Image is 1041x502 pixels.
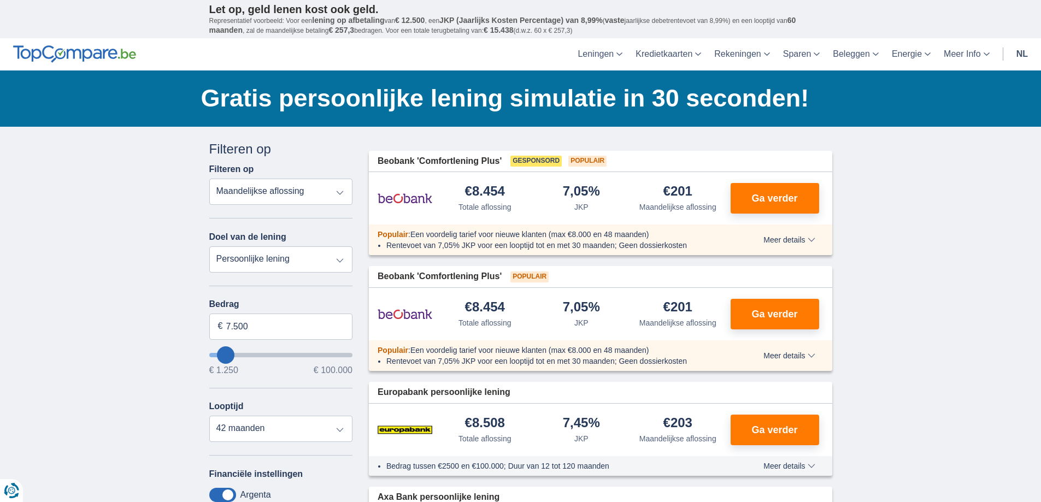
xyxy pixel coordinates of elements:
span: € 12.500 [395,16,425,25]
a: Rekeningen [708,38,776,70]
button: Meer details [755,351,823,360]
div: €203 [663,416,692,431]
span: Een voordelig tarief voor nieuwe klanten (max €8.000 en 48 maanden) [410,230,649,239]
div: €201 [663,185,692,199]
span: Beobank 'Comfortlening Plus' [378,270,502,283]
span: € 100.000 [314,366,352,375]
p: Representatief voorbeeld: Voor een van , een ( jaarlijkse debetrentevoet van 8,99%) en een loopti... [209,16,832,36]
input: wantToBorrow [209,353,353,357]
span: Europabank persoonlijke lening [378,386,510,399]
span: Gesponsord [510,156,562,167]
a: nl [1010,38,1034,70]
a: Meer Info [937,38,996,70]
div: €201 [663,300,692,315]
span: € [218,320,223,333]
div: Totale aflossing [458,202,511,212]
span: 60 maanden [209,16,796,34]
div: : [369,229,732,240]
label: Filteren op [209,164,254,174]
div: €8.454 [465,185,505,199]
label: Financiële instellingen [209,469,303,479]
li: Rentevoet van 7,05% JKP voor een looptijd tot en met 30 maanden; Geen dossierkosten [386,240,724,251]
img: product.pl.alt Beobank [378,300,432,328]
span: Populair [510,271,549,282]
span: € 257,3 [328,26,354,34]
button: Ga verder [731,299,819,329]
div: Totale aflossing [458,433,511,444]
span: Ga verder [751,309,797,319]
span: Ga verder [751,425,797,435]
div: Totale aflossing [458,317,511,328]
li: Rentevoet van 7,05% JKP voor een looptijd tot en met 30 maanden; Geen dossierkosten [386,356,724,367]
label: Doel van de lening [209,232,286,242]
img: TopCompare [13,45,136,63]
div: 7,05% [563,300,600,315]
img: product.pl.alt Europabank [378,416,432,444]
a: Energie [885,38,937,70]
li: Bedrag tussen €2500 en €100.000; Duur van 12 tot 120 maanden [386,460,724,471]
div: Maandelijkse aflossing [639,202,716,212]
span: € 1.250 [209,366,238,375]
button: Ga verder [731,183,819,214]
h1: Gratis persoonlijke lening simulatie in 30 seconden! [201,81,832,115]
div: JKP [574,317,589,328]
label: Argenta [240,490,271,500]
a: Beleggen [826,38,885,70]
span: Ga verder [751,193,797,203]
span: Een voordelig tarief voor nieuwe klanten (max €8.000 en 48 maanden) [410,346,649,355]
span: vaste [605,16,625,25]
button: Meer details [755,235,823,244]
div: €8.508 [465,416,505,431]
label: Bedrag [209,299,353,309]
span: Meer details [763,352,815,359]
span: Meer details [763,462,815,470]
button: Ga verder [731,415,819,445]
span: Meer details [763,236,815,244]
a: Leningen [571,38,629,70]
div: Maandelijkse aflossing [639,317,716,328]
span: € 15.438 [484,26,514,34]
a: Kredietkaarten [629,38,708,70]
label: Looptijd [209,401,244,411]
span: Beobank 'Comfortlening Plus' [378,155,502,168]
a: Sparen [777,38,827,70]
div: Maandelijkse aflossing [639,433,716,444]
img: product.pl.alt Beobank [378,185,432,212]
button: Meer details [755,462,823,470]
span: Populair [378,230,408,239]
span: lening op afbetaling [312,16,384,25]
div: 7,05% [563,185,600,199]
div: : [369,345,732,356]
span: JKP (Jaarlijks Kosten Percentage) van 8,99% [439,16,603,25]
p: Let op, geld lenen kost ook geld. [209,3,832,16]
div: €8.454 [465,300,505,315]
div: Filteren op [209,140,353,158]
span: Populair [568,156,607,167]
div: 7,45% [563,416,600,431]
div: JKP [574,202,589,212]
span: Populair [378,346,408,355]
div: JKP [574,433,589,444]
